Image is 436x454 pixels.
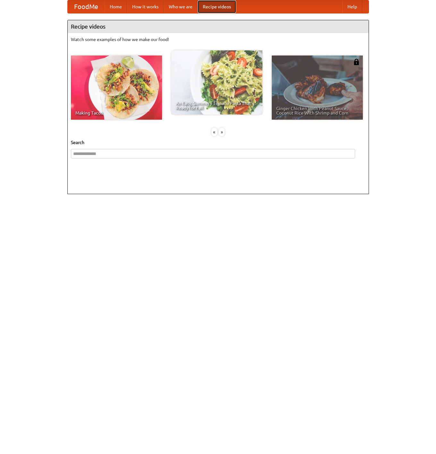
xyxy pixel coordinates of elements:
span: An Easy, Summery Tomato Pasta That's Ready for Fall [176,101,258,110]
img: 483408.png [353,59,360,65]
a: Help [342,0,362,13]
a: How it works [127,0,164,13]
p: Watch some examples of how we make our food! [71,36,365,43]
a: Making Tacos [71,56,162,120]
a: Who we are [164,0,198,13]
a: FoodMe [68,0,105,13]
a: Home [105,0,127,13]
h5: Search [71,139,365,146]
a: An Easy, Summery Tomato Pasta That's Ready for Fall [171,50,262,115]
a: Recipe videos [198,0,236,13]
span: Making Tacos [75,111,158,115]
h4: Recipe videos [68,20,369,33]
div: » [219,128,225,136]
div: « [211,128,217,136]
